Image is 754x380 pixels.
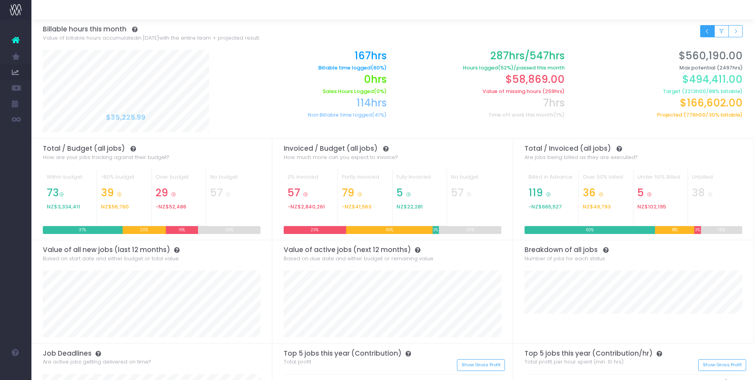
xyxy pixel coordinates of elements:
[221,50,387,62] h2: 167hrs
[525,255,605,263] span: Number of jobs for each status
[284,349,502,357] h3: Top 5 jobs this year (Contribution)
[700,25,743,37] div: Small button group
[284,358,311,366] span: Total profit
[525,358,624,366] span: Total profit per hour spent (min. 10 hrs)
[43,349,261,357] h3: Job Deadlines
[396,204,423,210] span: NZ$22,281
[221,65,387,71] h6: Billable time logged
[221,88,387,95] h6: Sales Hours Logged
[342,173,388,187] div: Partly invoiced
[398,50,565,62] h2: 287hrs/547hrs
[342,187,354,199] span: 79
[439,226,501,234] div: 29%
[372,112,387,118] span: (41%)
[396,173,443,187] div: Fully Invoiced
[576,73,743,86] h2: $494,411.00
[288,187,300,199] span: 57
[221,97,387,109] h2: 114hrs
[198,226,261,234] div: 29%
[692,187,705,199] span: 38
[156,173,202,187] div: Over budget
[528,187,543,199] span: 119
[101,187,114,199] span: 39
[637,187,644,199] span: 5
[576,50,743,62] h2: $560,190.00
[525,226,655,234] div: 60%
[451,173,498,187] div: No budget
[583,187,596,199] span: 36
[684,88,706,95] span: 2213h00
[210,187,223,199] span: 57
[101,204,129,210] span: NZ$56,760
[221,73,387,86] h2: 0hrs
[342,204,371,210] span: -NZ$41,563
[137,34,159,42] span: in [DATE]
[525,153,638,161] span: Are jobs being billed as they are executed?
[43,358,151,366] span: Are active jobs getting delivered on time?
[655,226,694,234] div: 18%
[43,25,743,33] h3: Billable hours this month
[43,34,260,42] span: Value of billable hours accumulated with the entire team + projected result.
[692,173,739,187] div: Unbilled
[398,88,565,95] h6: Value of missing hours (259hrs)
[43,246,261,254] h3: Value of all new jobs (last 12 months)
[398,112,565,118] h6: Time off work this month
[701,226,742,234] div: 19%
[583,204,611,210] span: NZ$49,793
[374,88,387,95] span: (0%)
[637,173,684,187] div: Under 50% Billed
[371,65,387,71] span: (60%)
[528,204,562,210] span: -NZ$665,527
[346,226,433,234] div: 40%
[708,112,715,118] span: 30
[101,173,147,187] div: >80% budget
[576,97,743,109] h2: $166,602.00
[528,173,575,187] div: Billed in Advance
[553,112,565,118] span: (1%)
[47,204,80,210] span: NZ$3,334,411
[433,226,439,234] div: 3%
[398,73,565,86] h2: $58,869.00
[156,204,186,210] span: -NZ$52,486
[10,364,22,376] img: images/default_profile_image.png
[288,173,334,187] div: 0% invoiced
[498,65,514,71] span: (52%)
[43,255,179,263] span: Based on start date and either budget or total value
[47,187,59,199] span: 73
[156,187,168,199] span: 29
[123,226,166,234] div: 20%
[525,144,611,152] span: Total / Invoiced (all jobs)
[709,88,715,95] span: 88
[398,65,565,71] h6: Hours logged /passed this month
[576,88,743,95] h6: Target ( / % billable)
[398,97,565,109] h2: 7hrs
[576,112,743,118] h6: Projected ( / % billable)
[288,204,325,210] span: -NZ$2,840,261
[396,187,403,199] span: 5
[210,173,257,187] div: No budget
[284,153,398,161] span: How much more can you expect to invoice?
[525,246,598,254] span: Breakdown of all jobs
[47,173,93,187] div: Within budget
[284,246,502,254] h3: Value of active jobs (next 12 months)
[698,359,746,371] button: Show Gross Profit
[637,204,666,210] span: NZ$102,195
[457,359,505,371] button: Show Gross Profit
[43,144,125,152] span: Total / Budget (all jobs)
[583,173,629,187] div: Over 50% billed
[284,144,378,152] span: Invoiced / Budget (all jobs)
[43,153,169,161] span: How are your jobs tracking against their budget?
[166,226,198,234] div: 15%
[451,187,464,199] span: 57
[221,112,387,118] h6: Non Billable time logged
[686,112,706,118] span: 776h00
[284,226,346,234] div: 29%
[694,226,701,234] div: 3%
[43,226,123,234] div: 37%
[525,349,743,357] h3: Top 5 jobs this year (Contribution/hr)
[576,65,743,71] h6: Max potential (2497hrs)
[284,255,433,263] span: Based on due date and either budget or remaining value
